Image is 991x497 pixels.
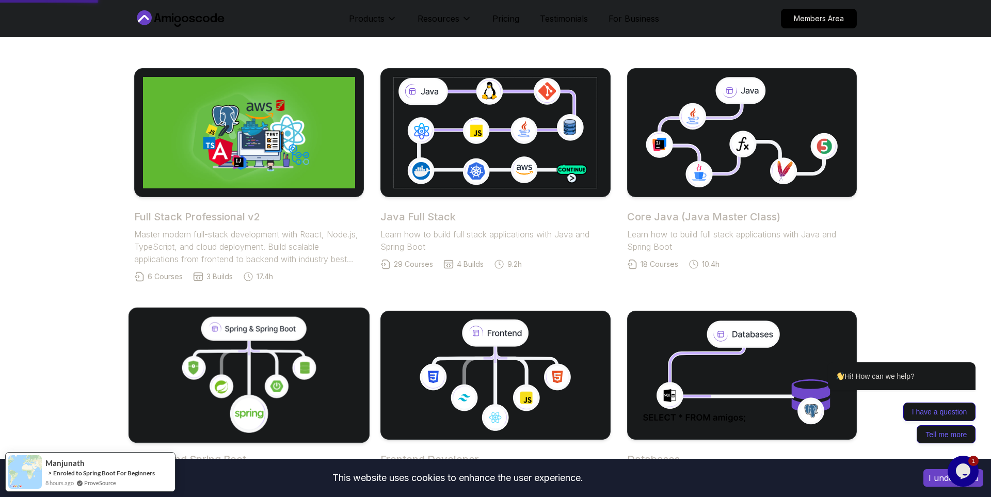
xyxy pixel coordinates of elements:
[609,12,659,25] a: For Business
[257,271,273,282] span: 17.4h
[134,452,364,467] h2: Spring and Spring Boot
[627,210,857,224] h2: Core Java (Java Master Class)
[8,455,42,489] img: provesource social proof notification image
[206,271,233,282] span: 3 Builds
[349,12,397,33] button: Products
[781,9,857,28] a: Members Area
[45,469,52,477] span: ->
[84,478,116,487] a: ProveSource
[53,469,155,477] a: Enroled to Spring Boot For Beginners
[507,259,522,269] span: 9.2h
[148,271,183,282] span: 6 Courses
[380,228,610,253] p: Learn how to build full stack applications with Java and Spring Boot
[627,68,857,269] a: Core Java (Java Master Class)Learn how to build full stack applications with Java and Spring Boot...
[380,210,610,224] h2: Java Full Stack
[540,12,588,25] a: Testimonials
[418,12,459,25] p: Resources
[134,68,364,282] a: Full Stack Professional v2Full Stack Professional v2Master modern full-stack development with Rea...
[380,68,610,269] a: Java Full StackLearn how to build full stack applications with Java and Spring Boot29 Courses4 Bu...
[143,77,355,188] img: Full Stack Professional v2
[702,259,720,269] span: 10.4h
[457,259,484,269] span: 4 Builds
[948,456,981,487] iframe: chat widget
[923,469,983,487] button: Accept cookies
[134,228,364,265] p: Master modern full-stack development with React, Node.js, TypeScript, and cloud deployment. Build...
[394,259,433,269] span: 29 Courses
[627,228,857,253] p: Learn how to build full stack applications with Java and Spring Boot
[45,478,74,487] span: 8 hours ago
[45,459,85,468] span: Manjunath
[492,12,519,25] a: Pricing
[8,467,908,489] div: This website uses cookies to enhance the user experience.
[134,210,364,224] h2: Full Stack Professional v2
[349,12,385,25] p: Products
[380,452,610,467] h2: Frontend Developer
[627,452,857,467] h2: Databases
[795,269,981,451] iframe: chat widget
[641,259,678,269] span: 18 Courses
[781,9,856,28] p: Members Area
[418,12,472,33] button: Resources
